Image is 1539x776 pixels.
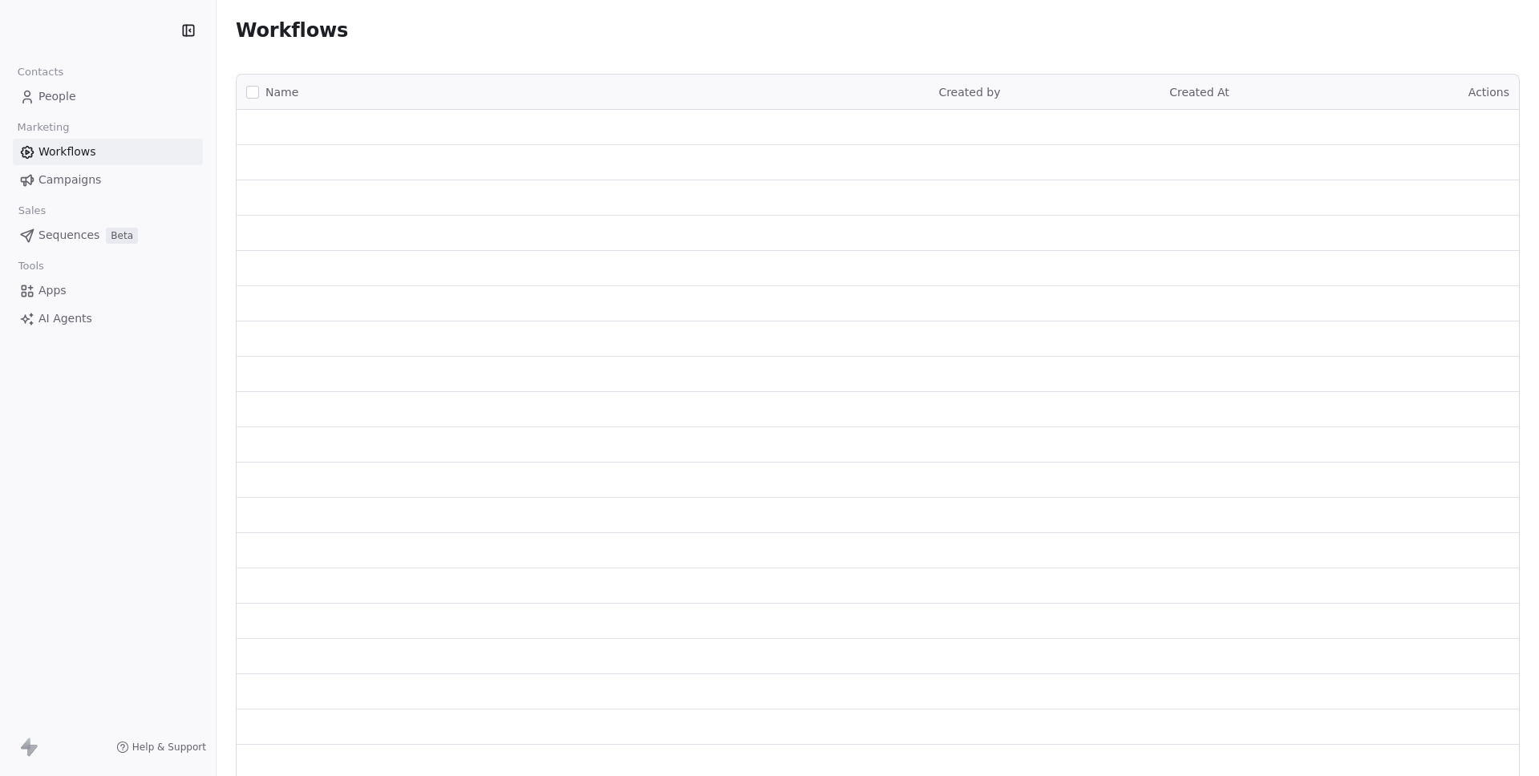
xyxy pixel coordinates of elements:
span: Workflows [236,19,348,42]
span: Sequences [38,227,99,244]
span: Workflows [38,143,96,160]
a: People [13,83,203,110]
span: Sales [11,199,53,223]
span: Created by [938,86,1000,99]
span: Actions [1468,86,1509,99]
a: Campaigns [13,167,203,193]
span: AI Agents [38,310,92,327]
span: Beta [106,228,138,244]
a: Workflows [13,139,203,165]
span: Tools [11,254,51,278]
a: AI Agents [13,305,203,332]
a: Apps [13,277,203,304]
span: Marketing [10,115,76,139]
span: Apps [38,282,67,299]
span: Help & Support [132,741,206,754]
span: Campaigns [38,172,101,188]
span: Contacts [10,60,71,84]
a: Help & Support [116,741,206,754]
span: Created At [1169,86,1229,99]
a: SequencesBeta [13,222,203,249]
span: Name [265,84,298,101]
span: People [38,88,76,105]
